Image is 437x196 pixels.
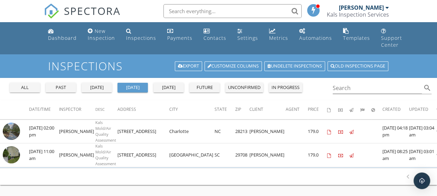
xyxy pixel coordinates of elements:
h1: Inspections [48,60,389,72]
img: The Best Home Inspection Software - Spectora [44,3,59,19]
td: 28213 [235,120,249,143]
th: Paid: Not sorted. [338,100,349,119]
a: Metrics [266,25,291,45]
th: Price: Not sorted. [308,100,327,119]
a: Customize Columns [205,61,262,71]
span: Kals Mold/Air Quality Assessment [95,120,116,142]
div: Dashboard [48,35,77,41]
button: future [189,83,220,92]
div: Automations [299,35,332,41]
td: [DATE] 08:25 am [382,143,409,167]
a: Settings [235,25,261,45]
td: 179.0 [308,120,327,143]
i: search [423,84,431,92]
a: SPECTORA [44,9,121,24]
td: NC [215,120,235,143]
img: streetview [3,123,20,140]
div: New Inspection [88,28,115,41]
a: Inspections [123,25,159,45]
div: [DATE] [120,84,145,91]
a: Old inspections page [327,61,388,71]
a: Support Center [378,25,405,52]
td: [DATE] 04:18 pm [382,120,409,143]
img: streetview [3,146,20,163]
th: Published: Not sorted. [349,100,360,119]
button: [DATE] [82,83,112,92]
a: Payments [164,25,195,45]
td: [DATE] 02:00 pm [29,120,59,143]
div: Contacts [203,35,226,41]
td: [DATE] 03:01 am [409,143,437,167]
th: City: Not sorted. [169,100,215,119]
a: Contacts [201,25,229,45]
button: [DATE] [153,83,184,92]
div: Open Intercom Messenger [414,172,430,189]
th: Client: Not sorted. [249,100,286,119]
span: Desc [95,107,105,112]
div: [DATE] [156,84,181,91]
span: City [169,106,178,112]
a: Automations (Basic) [296,25,335,45]
th: Date/Time: Not sorted. [29,100,59,119]
a: Undelete inspections [264,61,325,71]
th: Created: Not sorted. [382,100,409,119]
span: Zip [235,106,241,112]
td: 179.0 [308,143,327,167]
div: all [12,84,37,91]
td: [PERSON_NAME] [249,143,286,167]
div: in progress [272,84,300,91]
td: [PERSON_NAME] [249,120,286,143]
button: past [46,83,76,92]
div: Kals Inspection Services [327,11,389,18]
div: [PERSON_NAME] [339,4,384,11]
th: Canceled: Not sorted. [371,100,382,119]
td: [PERSON_NAME] [59,120,95,143]
span: Price [308,106,319,112]
a: Export [175,61,202,71]
td: [STREET_ADDRESS] [117,143,169,167]
span: SPECTORA [64,3,121,18]
td: [DATE] 11:00 am [29,143,59,167]
span: State [215,106,227,112]
div: [DATE] [84,84,109,91]
td: Charlotte [169,120,215,143]
th: Submitted: Not sorted. [360,100,371,119]
input: Search everything... [163,4,302,18]
span: Updated [409,106,428,112]
td: SC [215,143,235,167]
th: Address: Not sorted. [117,100,169,119]
div: Metrics [269,35,288,41]
button: all [10,83,40,92]
span: Address [117,106,136,112]
input: Search [333,82,422,94]
th: State: Not sorted. [215,100,235,119]
div: Support Center [381,35,402,48]
th: Updated: Not sorted. [409,100,437,119]
th: Agreements signed: Not sorted. [327,100,338,119]
a: Templates [340,25,373,45]
div: future [192,84,217,91]
span: Kals Mold/Air Quality Assessment [95,143,116,166]
th: Zip: Not sorted. [235,100,249,119]
td: [PERSON_NAME] [59,143,95,167]
span: Date/Time [29,106,51,112]
a: Dashboard [45,25,79,45]
span: Client [249,106,263,112]
div: Inspections [126,35,156,41]
th: Inspector: Not sorted. [59,100,95,119]
span: Created [382,106,401,112]
button: unconfirmed [225,83,263,92]
div: unconfirmed [228,84,260,91]
div: Payments [167,35,192,41]
button: [DATE] [117,83,148,92]
td: [STREET_ADDRESS] [117,120,169,143]
button: in progress [269,83,302,92]
div: Templates [343,35,370,41]
span: Agent [286,106,300,112]
td: [DATE] 03:04 am [409,120,437,143]
td: 29708 [235,143,249,167]
a: New Inspection [85,25,118,45]
div: Settings [237,35,258,41]
div: past [48,84,73,91]
span: Inspector [59,106,81,112]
